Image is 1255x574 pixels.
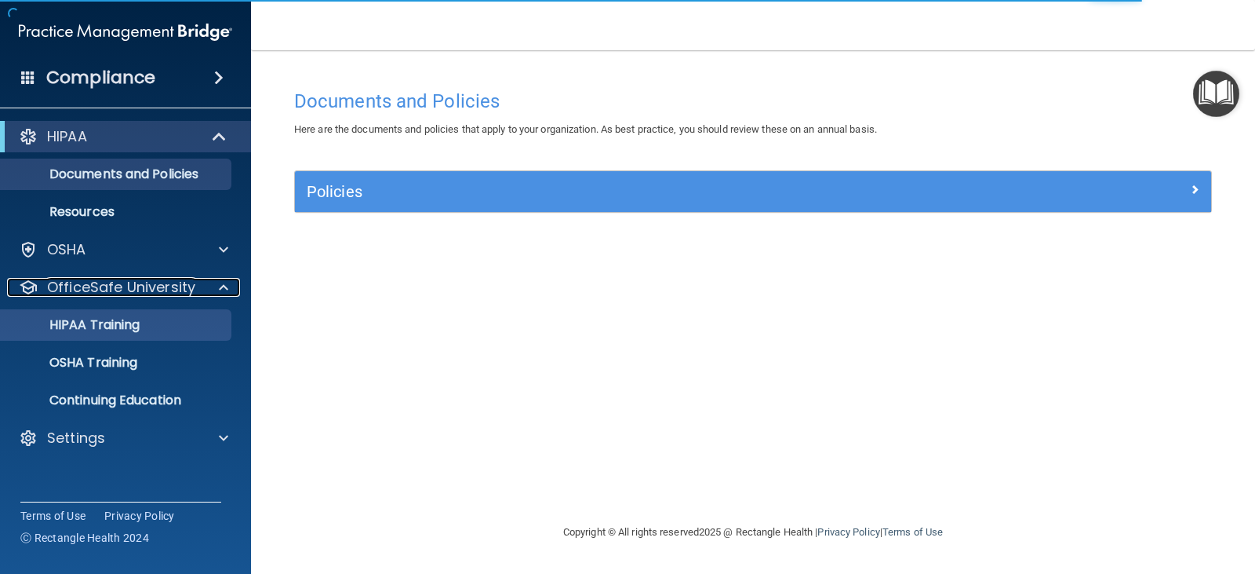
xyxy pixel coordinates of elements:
a: OfficeSafe University [19,278,228,297]
span: Ⓒ Rectangle Health 2024 [20,530,149,546]
a: Policies [307,179,1199,204]
a: HIPAA [19,127,227,146]
p: Resources [10,204,224,220]
h5: Policies [307,183,970,200]
a: Terms of Use [20,508,85,524]
p: OSHA Training [10,355,137,371]
a: Settings [19,429,228,448]
a: Privacy Policy [817,526,879,538]
h4: Documents and Policies [294,91,1212,112]
p: HIPAA [47,127,87,146]
button: Open Resource Center [1193,71,1239,117]
p: Settings [47,429,105,448]
a: Terms of Use [882,526,943,538]
a: OSHA [19,240,228,259]
p: HIPAA Training [10,317,140,333]
div: Copyright © All rights reserved 2025 @ Rectangle Health | | [467,507,1039,558]
p: OSHA [47,240,86,259]
p: Continuing Education [10,393,224,408]
p: Documents and Policies [10,166,224,182]
h4: Compliance [46,67,155,89]
img: PMB logo [19,16,232,48]
a: Privacy Policy [104,508,175,524]
span: Here are the documents and policies that apply to your organization. As best practice, you should... [294,123,877,135]
p: OfficeSafe University [47,278,195,297]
